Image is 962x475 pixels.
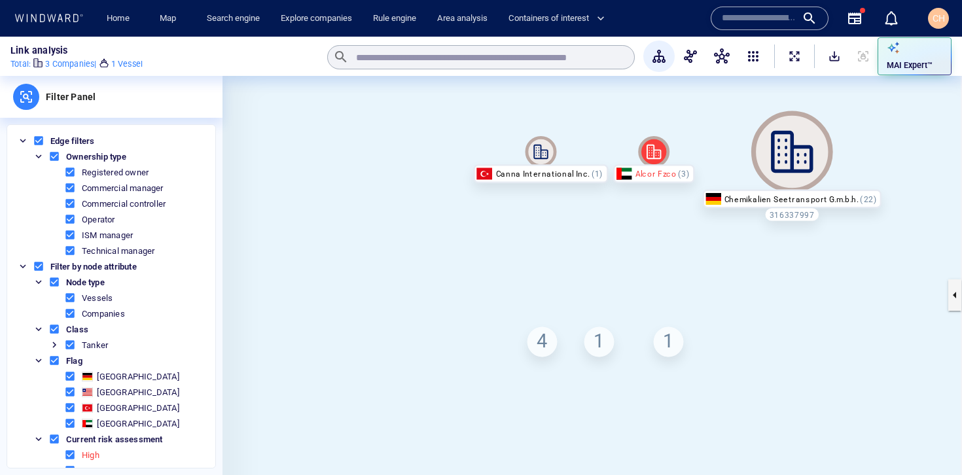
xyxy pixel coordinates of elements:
button: Toggle [17,135,29,147]
button: Toggle [48,339,60,351]
div: Liberia [82,387,93,397]
div: Canna International Inc. [474,164,608,183]
div: [GEOGRAPHIC_DATA] [97,403,179,413]
div: [GEOGRAPHIC_DATA] [97,372,179,381]
div: [GEOGRAPHIC_DATA] [97,419,179,429]
div: Chemikalien Seetransport G.m.b.h. [702,190,882,209]
div: Turkey [82,403,93,413]
button: CH [925,5,952,31]
a: Home [101,7,135,30]
div: Tanker [82,340,108,350]
div: Companies [82,309,125,319]
button: SaveAlt [820,42,849,71]
button: Toggle [33,150,45,162]
button: Toggle [17,260,29,272]
button: Toggle [33,276,45,288]
p: Total : [10,58,31,70]
a: Map [154,7,186,30]
div: Commercial manager [82,183,164,193]
p: 1 Vessel [111,58,143,70]
div: United Arab Emirates [82,419,93,429]
div: Commercial controller [82,199,166,209]
div: 316337997 [765,208,820,220]
a: Search engine [202,7,265,30]
span: Current risk assessment [63,434,166,444]
iframe: Chat [906,416,952,465]
a: Rule engine [368,7,421,30]
div: ISM manager [82,230,133,240]
span: Edge filters [47,136,98,146]
div: Alcor Fzco [613,164,694,183]
span: Filter by node attribute [47,262,140,272]
div: Operator [82,215,115,224]
button: Containers of interest [503,7,616,30]
button: Toggle [33,433,45,445]
p: 3 Companies | [45,58,96,70]
div: Germany [82,372,93,381]
button: ExpandAllNodes [780,42,809,71]
a: Area analysis [432,7,493,30]
div: [GEOGRAPHIC_DATA] [97,387,179,397]
span: Class [63,325,92,334]
span: Containers of interest [508,11,605,26]
button: MAI Expert™ [878,37,952,75]
button: Toggle [33,323,45,335]
div: 1 [584,326,615,357]
div: Filter Panel [39,76,102,118]
p: Link analysis [10,43,68,58]
div: 1 [654,326,684,357]
span: Ownership type [63,152,130,162]
span: Node type [63,277,108,287]
button: Home [97,7,139,30]
div: High [82,450,99,460]
div: Notification center [883,10,899,26]
div: 4 [527,326,558,357]
div: Vessels [82,293,113,303]
a: Explore companies [276,7,357,30]
div: Registered owner [82,167,149,177]
div: Technical manager [82,246,154,256]
span: CH [933,13,945,24]
span: Flag [63,356,86,366]
button: Map [149,7,191,30]
button: Toggle [33,355,45,366]
p: MAI Expert™ [887,60,933,71]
